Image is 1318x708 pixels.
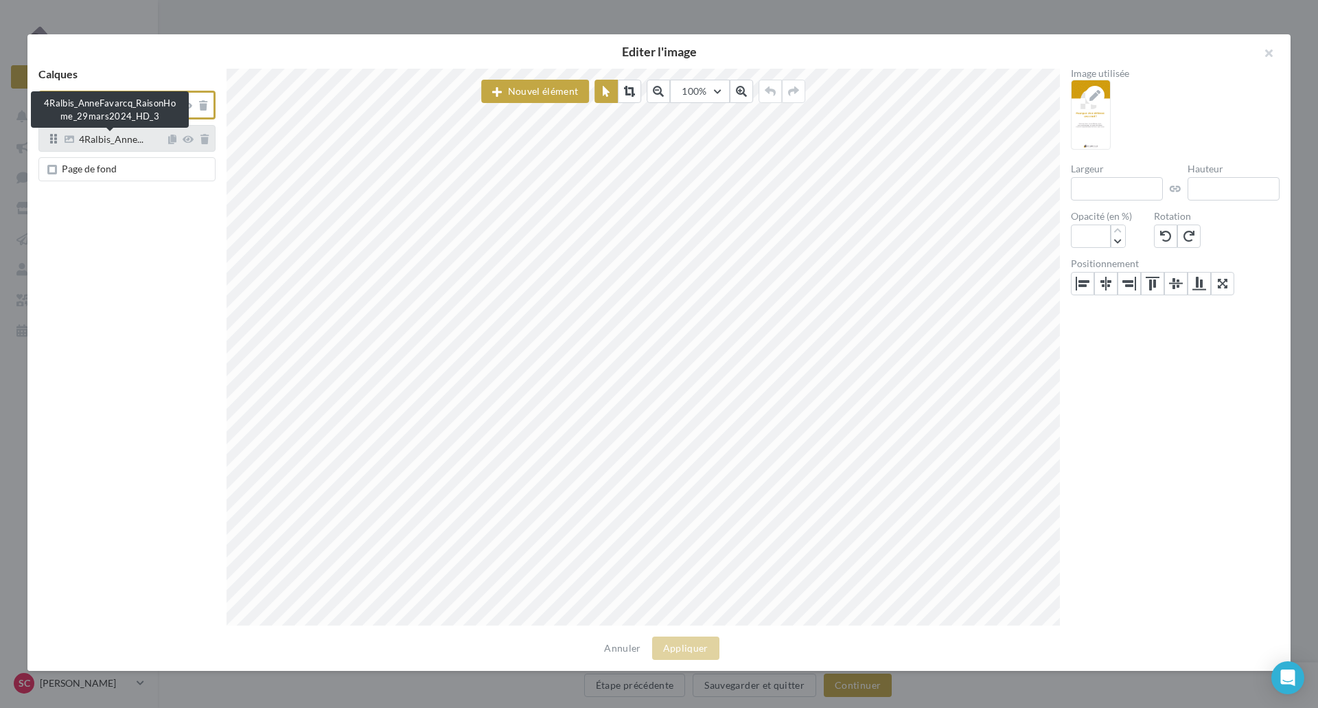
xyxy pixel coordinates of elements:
[49,45,1269,58] h2: Editer l'image
[1071,164,1163,174] label: Largeur
[1154,212,1201,221] label: Rotation
[481,80,589,103] button: Nouvel élément
[670,80,729,103] button: 100%
[62,163,117,174] span: Page de fond
[599,640,646,656] button: Annuler
[1071,212,1132,221] label: Opacité (en %)
[31,91,189,128] div: 4Ralbis_AnneFavarcq_RaisonHome_29mars2024_HD_3
[1071,69,1280,78] label: Image utilisée
[79,135,143,147] span: 4Ralbis_Anne...
[652,637,719,660] button: Appliquer
[1271,661,1304,694] div: Open Intercom Messenger
[1188,164,1280,174] label: Hauteur
[1071,259,1280,269] label: Positionnement
[27,69,227,91] div: Calques
[1072,80,1110,149] img: Image utilisée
